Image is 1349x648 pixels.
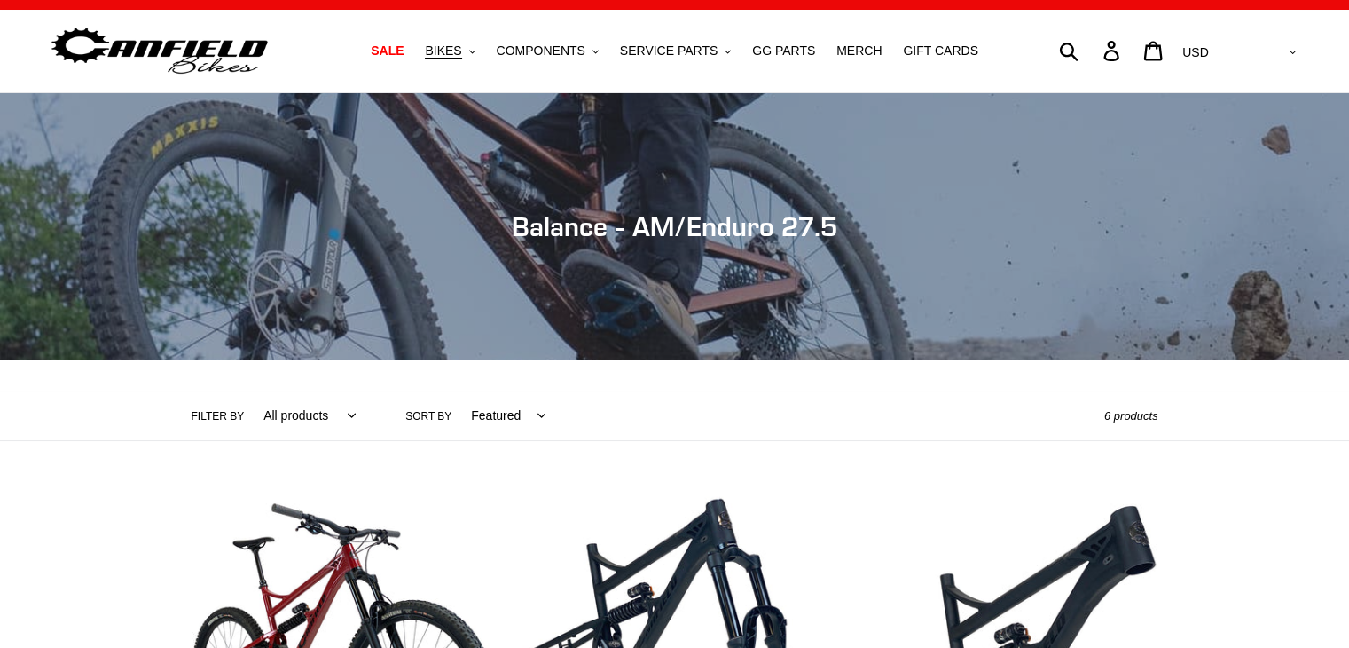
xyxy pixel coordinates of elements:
[371,43,404,59] span: SALE
[362,39,412,63] a: SALE
[488,39,608,63] button: COMPONENTS
[405,408,451,424] label: Sort by
[425,43,461,59] span: BIKES
[512,210,837,242] span: Balance - AM/Enduro 27.5
[743,39,824,63] a: GG PARTS
[49,23,271,79] img: Canfield Bikes
[827,39,890,63] a: MERCH
[497,43,585,59] span: COMPONENTS
[836,43,882,59] span: MERCH
[416,39,483,63] button: BIKES
[1104,409,1158,423] span: 6 products
[894,39,987,63] a: GIFT CARDS
[903,43,978,59] span: GIFT CARDS
[1069,31,1114,70] input: Search
[620,43,718,59] span: SERVICE PARTS
[192,408,245,424] label: Filter by
[752,43,815,59] span: GG PARTS
[611,39,740,63] button: SERVICE PARTS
